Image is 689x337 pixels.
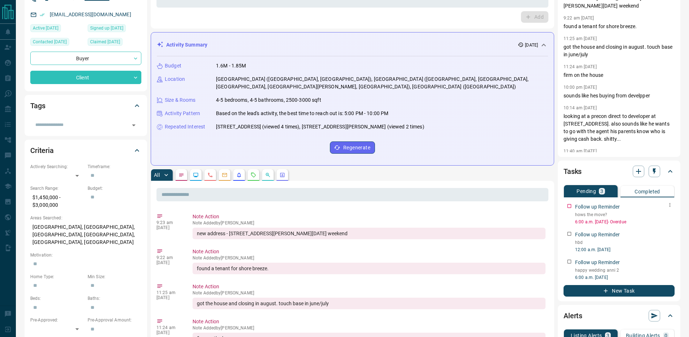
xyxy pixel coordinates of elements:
[564,163,675,180] div: Tasks
[251,172,256,178] svg: Requests
[156,220,182,225] p: 9:23 am
[165,75,185,83] p: Location
[193,172,199,178] svg: Lead Browsing Activity
[564,71,675,79] p: firm on the house
[564,149,597,154] p: 11:40 am [DATE]
[193,228,546,239] div: new address - [STREET_ADDRESS][PERSON_NAME][DATE] weekend
[30,142,141,159] div: Criteria
[156,225,182,230] p: [DATE]
[575,219,675,225] p: 6:00 a.m. [DATE] - Overdue
[30,317,84,323] p: Pre-Approved:
[30,145,54,156] h2: Criteria
[156,260,182,265] p: [DATE]
[575,259,620,266] p: Follow up Reminder
[193,220,546,226] p: Note Added by [PERSON_NAME]
[193,298,546,309] div: got the house and closing in august. touch base in june/july
[166,41,207,49] p: Activity Summary
[564,36,597,41] p: 11:25 am [DATE]
[564,16,594,21] p: 9:22 am [DATE]
[30,163,84,170] p: Actively Searching:
[30,52,141,65] div: Buyer
[575,239,675,246] p: hbd
[193,290,546,296] p: Note Added by [PERSON_NAME]
[564,85,597,90] p: 10:00 pm [DATE]
[154,172,160,178] p: All
[30,100,45,111] h2: Tags
[165,110,200,117] p: Activity Pattern
[30,295,84,302] p: Beds:
[600,189,603,194] p: 3
[193,248,546,255] p: Note Action
[165,62,181,70] p: Budget
[30,215,141,221] p: Areas Searched:
[88,24,141,34] div: Tue Mar 24 2020
[216,110,388,117] p: Based on the lead's activity, the best time to reach out is: 5:00 PM - 10:00 PM
[193,325,546,331] p: Note Added by [PERSON_NAME]
[216,62,246,70] p: 1.6M - 1.85M
[156,330,182,335] p: [DATE]
[156,290,182,295] p: 11:25 am
[564,310,582,321] h2: Alerts
[265,172,271,178] svg: Opportunities
[88,295,141,302] p: Baths:
[222,172,228,178] svg: Emails
[525,42,538,48] p: [DATE]
[33,25,58,32] span: Active [DATE]
[575,211,675,218] p: hows the move?
[156,295,182,300] p: [DATE]
[330,141,375,154] button: Regenerate
[575,267,675,273] p: happy wedding anni 2
[564,64,597,69] p: 11:24 am [DATE]
[279,172,285,178] svg: Agent Actions
[30,221,141,248] p: [GEOGRAPHIC_DATA], [GEOGRAPHIC_DATA], [GEOGRAPHIC_DATA], [GEOGRAPHIC_DATA], [GEOGRAPHIC_DATA], [G...
[30,71,141,84] div: Client
[30,252,141,258] p: Motivation:
[156,255,182,260] p: 9:22 am
[216,96,321,104] p: 4-5 bedrooms, 4-5 bathrooms, 2500-3000 sqft
[216,123,424,131] p: [STREET_ADDRESS] (viewed 4 times), [STREET_ADDRESS][PERSON_NAME] (viewed 2 times)
[157,38,548,52] div: Activity Summary[DATE]
[88,163,141,170] p: Timeframe:
[88,185,141,192] p: Budget:
[193,213,546,220] p: Note Action
[30,273,84,280] p: Home Type:
[30,185,84,192] p: Search Range:
[564,285,675,297] button: New Task
[165,123,205,131] p: Repeated Interest
[30,24,84,34] div: Mon Apr 21 2025
[30,192,84,211] p: $1,450,000 - $3,000,000
[564,307,675,324] div: Alerts
[90,25,123,32] span: Signed up [DATE]
[564,113,675,143] p: looking at a precon direct to developer at [STREET_ADDRESS]. also sounds like he wants to go with...
[236,172,242,178] svg: Listing Alerts
[50,12,131,17] a: [EMAIL_ADDRESS][DOMAIN_NAME]
[165,96,196,104] p: Size & Rooms
[193,283,546,290] p: Note Action
[575,246,675,253] p: 12:00 a.m. [DATE]
[577,189,596,194] p: Pending
[564,92,675,100] p: sounds like hes buying from develpper
[156,325,182,330] p: 11:24 am
[564,105,597,110] p: 10:14 am [DATE]
[88,273,141,280] p: Min Size:
[193,318,546,325] p: Note Action
[88,38,141,48] div: Tue Mar 24 2020
[564,43,675,58] p: got the house and closing in august. touch base in june/july
[178,172,184,178] svg: Notes
[216,75,548,91] p: [GEOGRAPHIC_DATA] ([GEOGRAPHIC_DATA], [GEOGRAPHIC_DATA]), [GEOGRAPHIC_DATA] ([GEOGRAPHIC_DATA], [...
[207,172,213,178] svg: Calls
[90,38,120,45] span: Claimed [DATE]
[564,166,582,177] h2: Tasks
[575,231,620,238] p: Follow up Reminder
[40,12,45,17] svg: Email Verified
[129,120,139,130] button: Open
[575,274,675,281] p: 6:00 a.m. [DATE]
[575,203,620,211] p: Follow up Reminder
[30,97,141,114] div: Tags
[30,38,84,48] div: Tue Sep 05 2023
[564,23,675,30] p: found a tenant for shore breeze.
[193,263,546,274] div: found a tenant for shore breeze.
[88,317,141,323] p: Pre-Approval Amount:
[33,38,67,45] span: Contacted [DATE]
[193,255,546,261] p: Note Added by [PERSON_NAME]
